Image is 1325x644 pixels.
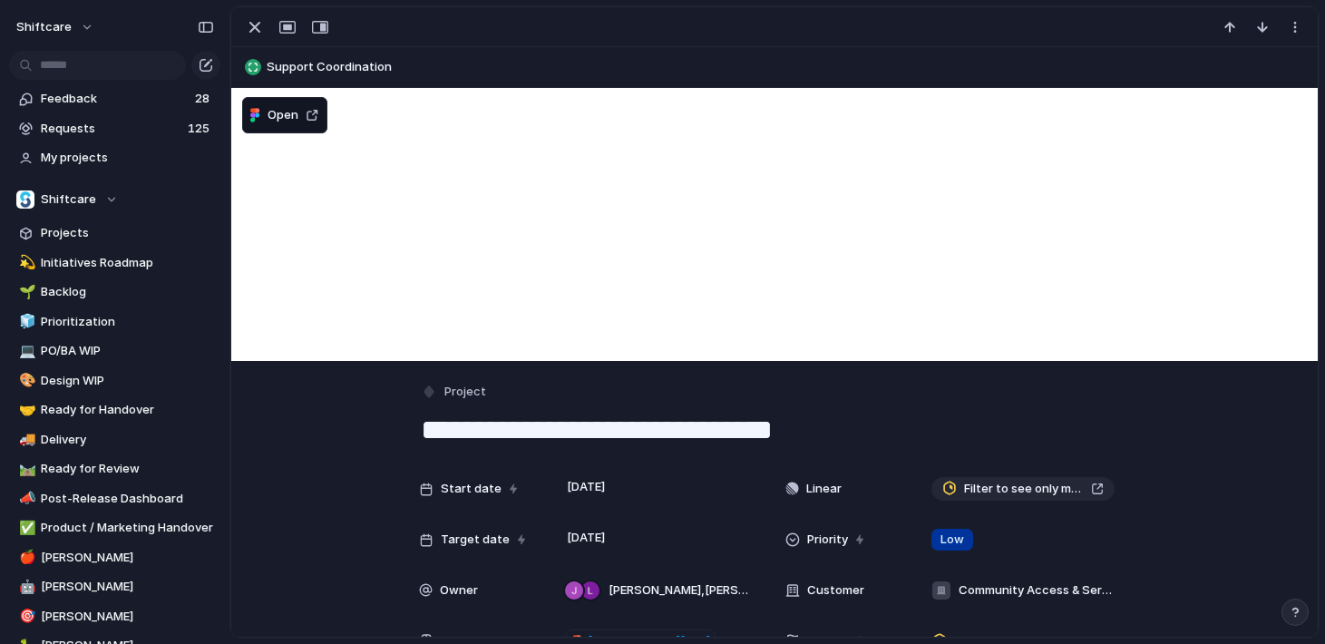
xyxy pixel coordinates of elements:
[41,460,214,478] span: Ready for Review
[19,282,32,303] div: 🌱
[16,490,34,508] button: 📣
[19,606,32,627] div: 🎯
[19,547,32,568] div: 🍎
[19,370,32,391] div: 🎨
[19,488,32,509] div: 📣
[16,372,34,390] button: 🎨
[16,519,34,537] button: ✅
[41,190,96,209] span: Shiftcare
[16,549,34,567] button: 🍎
[9,85,220,112] a: Feedback28
[8,13,103,42] button: shiftcare
[417,379,492,405] button: Project
[268,106,298,124] span: Open
[41,490,214,508] span: Post-Release Dashboard
[964,480,1084,498] span: Filter to see only my activity
[9,544,220,571] a: 🍎[PERSON_NAME]
[41,431,214,449] span: Delivery
[9,144,220,171] a: My projects
[806,480,842,498] span: Linear
[444,383,486,401] span: Project
[9,573,220,600] a: 🤖[PERSON_NAME]
[940,531,964,549] span: Low
[41,401,214,419] span: Ready for Handover
[239,53,1310,82] button: Support Coordination
[441,531,510,549] span: Target date
[19,252,32,273] div: 💫
[16,342,34,360] button: 💻
[9,308,220,336] a: 🧊Prioritization
[807,581,864,600] span: Customer
[41,120,182,138] span: Requests
[16,313,34,331] button: 🧊
[16,18,72,36] span: shiftcare
[41,519,214,537] span: Product / Marketing Handover
[19,459,32,480] div: 🛤️
[16,283,34,301] button: 🌱
[9,249,220,277] a: 💫Initiatives Roadmap
[9,220,220,247] a: Projects
[609,581,748,600] span: [PERSON_NAME] , [PERSON_NAME]
[16,254,34,272] button: 💫
[16,431,34,449] button: 🚚
[19,577,32,598] div: 🤖
[41,608,214,626] span: [PERSON_NAME]
[19,341,32,362] div: 💻
[9,514,220,542] a: ✅Product / Marketing Handover
[9,426,220,454] a: 🚚Delivery
[16,578,34,596] button: 🤖
[9,278,220,306] a: 🌱Backlog
[441,480,502,498] span: Start date
[41,313,214,331] span: Prioritization
[41,283,214,301] span: Backlog
[41,254,214,272] span: Initiatives Roadmap
[267,58,1310,76] span: Support Coordination
[195,90,213,108] span: 28
[242,97,327,133] button: Open
[16,460,34,478] button: 🛤️
[562,476,610,498] span: [DATE]
[41,578,214,596] span: [PERSON_NAME]
[41,90,190,108] span: Feedback
[19,429,32,450] div: 🚚
[562,527,610,549] span: [DATE]
[440,581,478,600] span: Owner
[807,531,848,549] span: Priority
[9,455,220,483] a: 🛤️Ready for Review
[9,485,220,512] a: 📣Post-Release Dashboard
[188,120,213,138] span: 125
[9,115,220,142] a: Requests125
[9,367,220,395] a: 🎨Design WIP
[931,477,1115,501] a: Filter to see only my activity
[959,581,1115,600] span: Community Access & Service SA
[41,372,214,390] span: Design WIP
[16,401,34,419] button: 🤝
[9,603,220,630] a: 🎯[PERSON_NAME]
[19,518,32,539] div: ✅
[19,400,32,421] div: 🤝
[41,549,214,567] span: [PERSON_NAME]
[9,337,220,365] a: 💻PO/BA WIP
[9,186,220,213] button: Shiftcare
[16,608,34,626] button: 🎯
[9,396,220,424] a: 🤝Ready for Handover
[41,149,214,167] span: My projects
[41,342,214,360] span: PO/BA WIP
[41,224,214,242] span: Projects
[19,311,32,332] div: 🧊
